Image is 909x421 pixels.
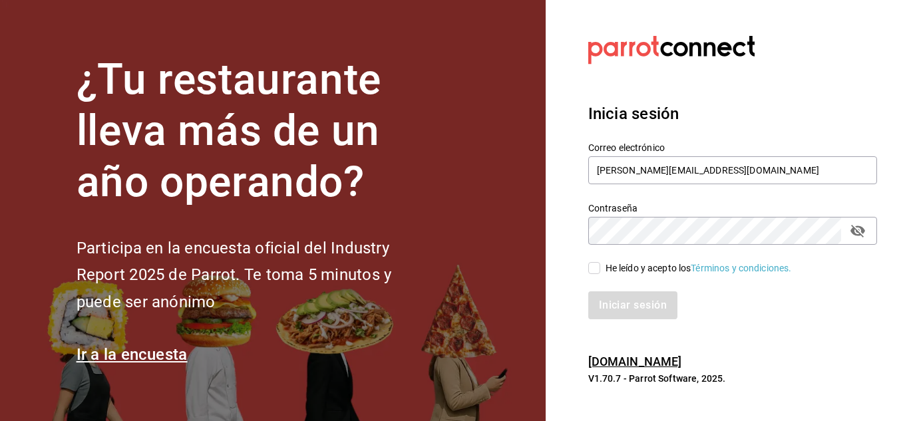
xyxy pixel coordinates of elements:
label: Correo electrónico [588,143,877,152]
a: [DOMAIN_NAME] [588,354,682,368]
h2: Participa en la encuesta oficial del Industry Report 2025 de Parrot. Te toma 5 minutos y puede se... [77,235,436,316]
div: He leído y acepto los [606,261,792,275]
h1: ¿Tu restaurante lleva más de un año operando? [77,55,436,208]
label: Contraseña [588,204,877,213]
input: Ingresa tu correo electrónico [588,156,877,184]
a: Ir a la encuesta [77,345,188,364]
h3: Inicia sesión [588,102,877,126]
a: Términos y condiciones. [691,263,791,273]
p: V1.70.7 - Parrot Software, 2025. [588,372,877,385]
button: passwordField [846,219,869,242]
